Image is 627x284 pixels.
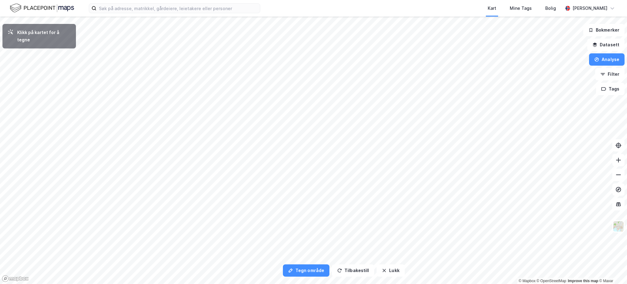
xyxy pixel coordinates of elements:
button: Filter [595,68,625,80]
div: Bolig [545,5,556,12]
button: Tegn område [283,264,329,277]
div: Kontrollprogram for chat [596,255,627,284]
div: [PERSON_NAME] [573,5,607,12]
a: OpenStreetMap [537,279,566,283]
button: Tags [596,83,625,95]
button: Datasett [587,39,625,51]
button: Lukk [377,264,404,277]
div: Mine Tags [510,5,532,12]
button: Tilbakestill [332,264,374,277]
img: logo.f888ab2527a4732fd821a326f86c7f29.svg [10,3,74,13]
button: Analyse [589,53,625,66]
a: Mapbox homepage [2,275,29,282]
div: Kart [488,5,496,12]
img: Z [613,221,624,232]
button: Bokmerker [583,24,625,36]
a: Mapbox [519,279,535,283]
input: Søk på adresse, matrikkel, gårdeiere, leietakere eller personer [96,4,260,13]
a: Improve this map [568,279,598,283]
div: Klikk på kartet for å tegne [17,29,71,44]
iframe: Chat Widget [596,255,627,284]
